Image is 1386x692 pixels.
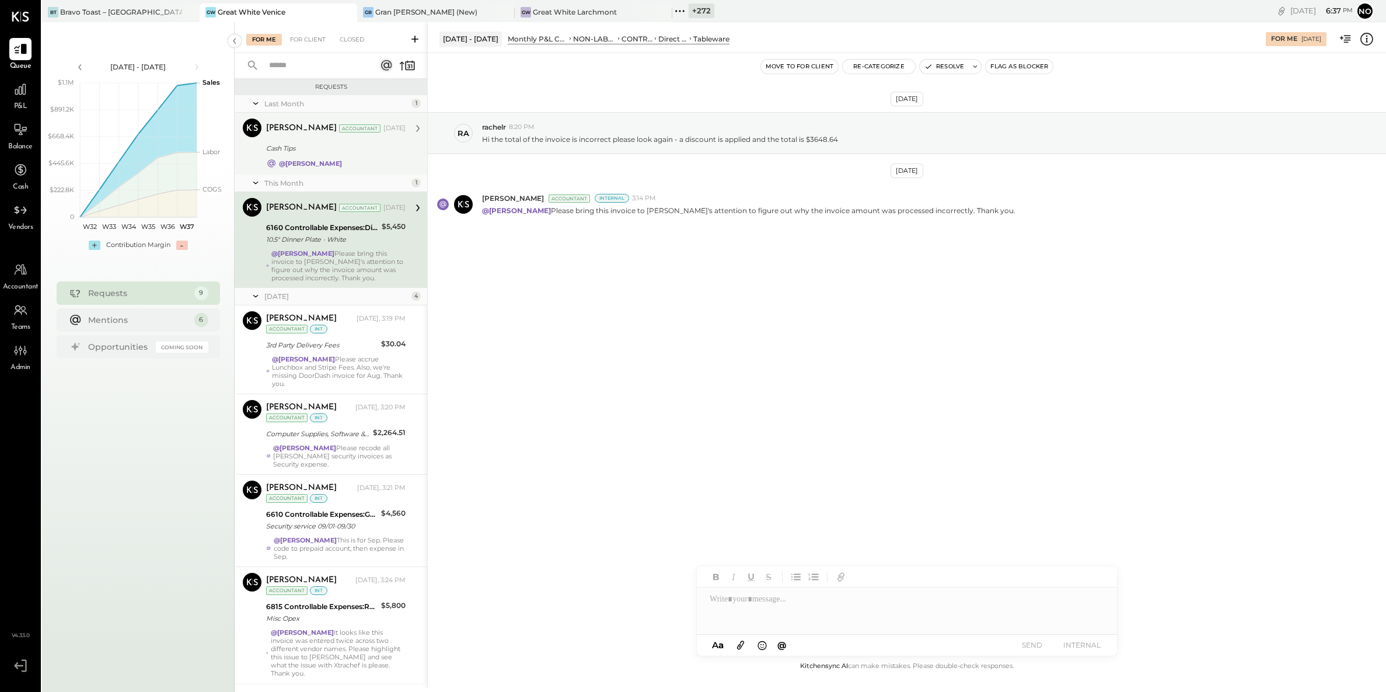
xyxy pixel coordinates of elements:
text: Sales [203,78,220,86]
span: Queue [10,61,32,72]
text: W37 [179,222,194,231]
strong: @[PERSON_NAME] [273,444,336,452]
text: W35 [141,222,155,231]
div: [PERSON_NAME] [266,575,337,586]
div: 9 [194,286,208,300]
div: GW [521,7,531,18]
div: For Client [284,34,331,46]
p: Hi the total of the invoice is incorrect please look again - a discount is applied and the total ... [482,134,838,144]
strong: @[PERSON_NAME] [271,249,334,258]
div: Mentions [88,314,188,326]
div: Computer Supplies, Software & IT [266,428,369,440]
div: [DATE] - [DATE] [439,32,502,46]
button: @ [774,638,790,652]
div: [DATE], 3:20 PM [355,403,406,412]
a: Teams [1,299,40,333]
div: For Me [246,34,282,46]
div: This is for Sep. Please code to prepaid account, then expense in Sep. [274,536,406,561]
div: [DATE], 3:19 PM [357,314,406,324]
div: Please recode all [PERSON_NAME] security invoices as Security expense. [273,444,406,468]
div: Bravo Toast – [GEOGRAPHIC_DATA] [60,7,182,17]
text: $1.1M [58,78,74,86]
div: 1 [411,99,421,108]
div: Accountant [266,494,308,503]
div: Contribution Margin [106,241,170,250]
div: CONTROLLABLE EXPENSES [622,34,653,44]
div: Requests [88,287,188,299]
div: Last Month [264,99,409,109]
div: BT [48,7,58,18]
div: Cash Tips [266,142,402,154]
div: This Month [264,178,409,188]
span: Balance [8,142,33,152]
div: 3rd Party Delivery Fees [266,339,378,351]
span: Accountant [3,282,39,293]
div: Accountant [266,325,308,333]
div: 6160 Controllable Expenses:Direct Operating Expenses:Tableware [266,222,378,234]
div: 6 [194,313,208,327]
div: [DATE] [383,203,406,213]
div: $5,800 [381,600,406,611]
div: [DATE] - [DATE] [89,62,188,72]
text: W32 [82,222,96,231]
div: + [89,241,100,250]
button: No [1356,2,1374,20]
div: - [176,241,188,250]
div: $2,264.51 [373,427,406,439]
text: $445.6K [48,159,74,167]
button: Aa [708,639,727,652]
button: Flag as Blocker [986,60,1053,74]
div: Requests [240,83,421,91]
div: Accountant [339,124,380,133]
span: 8:20 PM [509,123,535,132]
div: [DATE] [383,124,406,133]
div: 6610 Controllable Expenses:General & Administrative Expenses:Security [266,509,378,520]
div: Security service 09/01-09/30 [266,520,378,532]
a: Vendors [1,199,40,233]
strong: @[PERSON_NAME] [271,628,334,637]
strong: @[PERSON_NAME] [274,536,337,544]
div: Please accrue Lunchbox and Stripe Fees. Also, we're missing DoorDash invoice for Aug. Thank you. [272,355,406,388]
a: Queue [1,38,40,72]
div: Misc Opex [266,613,378,624]
text: $668.4K [48,132,74,140]
div: int [310,325,327,333]
span: Admin [11,363,30,373]
button: SEND [1008,637,1055,653]
button: INTERNAL [1059,637,1105,653]
text: $891.2K [50,105,74,113]
div: 10.5" Dinner Plate - White [266,234,378,245]
div: [PERSON_NAME] [266,313,337,325]
text: COGS [203,185,222,193]
div: [PERSON_NAME] [266,482,337,494]
div: int [310,586,327,595]
text: W36 [160,222,174,231]
a: Accountant [1,259,40,293]
div: int [310,413,327,422]
div: GW [205,7,216,18]
span: P&L [14,102,27,112]
div: NON-LABOR OPERATING EXPENSES [573,34,616,44]
button: Italic [726,569,741,585]
div: int [310,494,327,503]
div: Accountant [266,586,308,595]
div: 4 [411,291,421,301]
button: Resolve [920,60,969,74]
div: + 272 [689,4,714,18]
text: $222.8K [50,186,74,194]
div: Opportunities [88,341,150,353]
div: Internal [595,194,629,203]
div: 6815 Controllable Expenses:Repairs & Maintenance:R&M, Facility [266,601,378,613]
strong: @[PERSON_NAME] [272,355,335,363]
a: Cash [1,159,40,193]
strong: @[PERSON_NAME] [482,206,551,215]
div: ra [458,128,469,139]
div: For Me [1271,34,1297,44]
a: Balance [1,119,40,152]
div: Closed [334,34,370,46]
div: 1 [411,178,421,187]
div: [DATE] [1301,35,1321,43]
span: rachelr [482,122,506,132]
button: Re-Categorize [843,60,915,74]
button: Strikethrough [761,569,776,585]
